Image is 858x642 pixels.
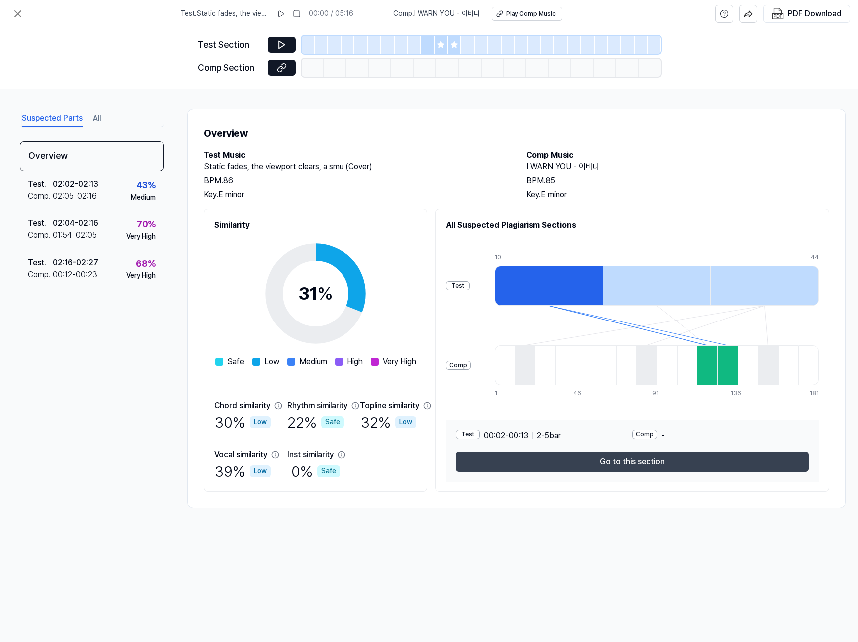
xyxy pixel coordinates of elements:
[495,253,603,262] div: 10
[446,219,819,231] h2: All Suspected Plagiarism Sections
[456,430,480,439] div: Test
[810,389,819,398] div: 181
[22,111,83,127] button: Suspected Parts
[204,161,507,173] h2: Static fades, the viewport clears, a smu (Cover)
[93,111,101,127] button: All
[526,161,829,173] h2: I WARN YOU - 이바다
[53,178,98,190] div: 02:02 - 02:13
[317,465,340,477] div: Safe
[53,257,98,269] div: 02:16 - 02:27
[492,7,562,21] button: Play Comp Music
[788,7,842,20] div: PDF Download
[214,219,417,231] h2: Similarity
[287,400,347,412] div: Rhythm similarity
[204,189,507,201] div: Key. E minor
[250,465,271,477] div: Low
[214,449,267,461] div: Vocal similarity
[744,9,753,18] img: share
[126,271,156,281] div: Very High
[214,400,270,412] div: Chord similarity
[317,283,333,304] span: %
[393,9,480,19] span: Comp . I WARN YOU - 이바다
[204,125,829,141] h1: Overview
[28,190,53,202] div: Comp .
[264,356,279,368] span: Low
[53,229,97,241] div: 01:54 - 02:05
[526,149,829,161] h2: Comp Music
[395,416,416,428] div: Low
[495,389,515,398] div: 1
[526,189,829,201] div: Key. E minor
[361,412,416,433] div: 32 %
[126,232,156,242] div: Very High
[291,461,340,481] div: 0 %
[53,269,97,281] div: 00:12 - 00:23
[731,389,751,398] div: 136
[137,217,156,232] div: 70 %
[772,8,784,20] img: PDF Download
[53,217,98,229] div: 02:04 - 02:16
[573,389,594,398] div: 46
[770,5,844,22] button: PDF Download
[811,253,819,262] div: 44
[715,5,733,23] button: help
[198,61,262,75] div: Comp Section
[181,9,269,19] span: Test . Static fades, the viewport clears, a smu (Cover)
[652,389,673,398] div: 91
[298,280,333,307] div: 31
[632,430,809,442] div: -
[28,178,53,190] div: Test .
[506,10,556,18] div: Play Comp Music
[204,175,507,187] div: BPM. 86
[456,452,809,472] button: Go to this section
[720,9,729,19] svg: help
[215,412,271,433] div: 30 %
[383,356,416,368] span: Very High
[136,257,156,271] div: 68 %
[287,412,344,433] div: 22 %
[28,229,53,241] div: Comp .
[136,178,156,193] div: 43 %
[198,38,262,52] div: Test Section
[446,361,471,370] div: Comp
[215,461,271,481] div: 39 %
[299,356,327,368] span: Medium
[360,400,419,412] div: Topline similarity
[131,193,156,203] div: Medium
[484,430,528,442] span: 00:02 - 00:13
[53,190,97,202] div: 02:05 - 02:16
[204,149,507,161] h2: Test Music
[321,416,344,428] div: Safe
[28,269,53,281] div: Comp .
[309,9,353,19] div: 00:00 / 05:16
[250,416,271,428] div: Low
[537,430,561,442] span: 2 - 5 bar
[526,175,829,187] div: BPM. 85
[28,217,53,229] div: Test .
[20,141,164,171] div: Overview
[632,430,657,439] div: Comp
[287,449,334,461] div: Inst similarity
[227,356,244,368] span: Safe
[446,281,470,291] div: Test
[28,257,53,269] div: Test .
[347,356,363,368] span: High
